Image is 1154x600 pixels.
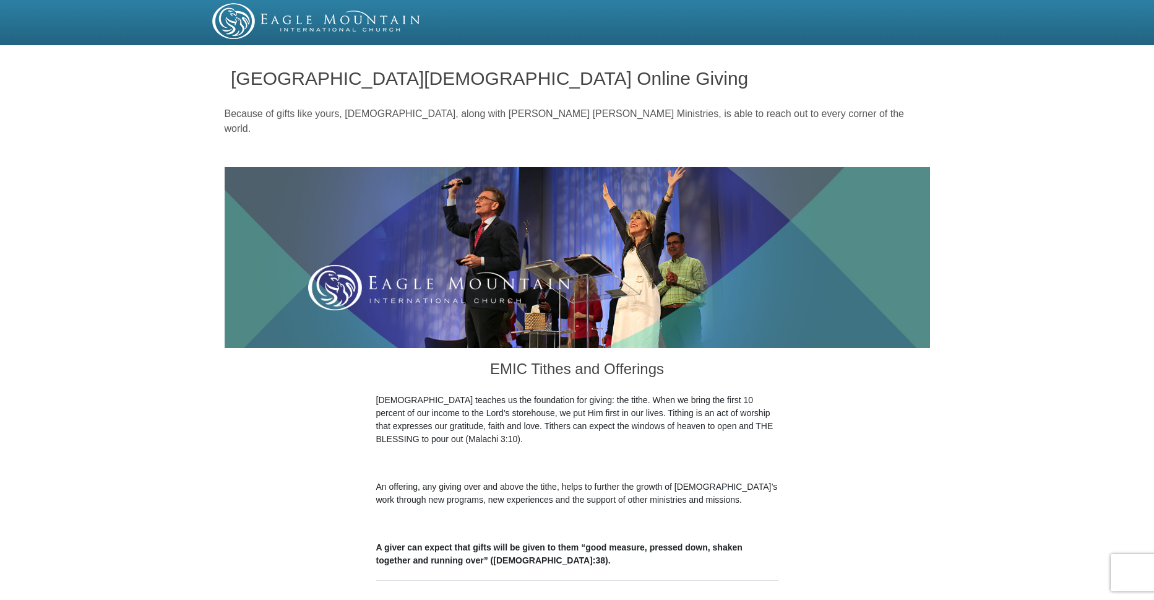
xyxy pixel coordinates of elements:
[231,68,923,89] h1: [GEOGRAPHIC_DATA][DEMOGRAPHIC_DATA] Online Giving
[376,542,743,565] b: A giver can expect that gifts will be given to them “good measure, pressed down, shaken together ...
[376,348,778,394] h3: EMIC Tithes and Offerings
[212,3,421,39] img: EMIC
[376,480,778,507] p: An offering, any giving over and above the tithe, helps to further the growth of [DEMOGRAPHIC_DAT...
[376,394,778,446] p: [DEMOGRAPHIC_DATA] teaches us the foundation for giving: the tithe. When we bring the first 10 pe...
[225,107,930,136] p: Because of gifts like yours, [DEMOGRAPHIC_DATA], along with [PERSON_NAME] [PERSON_NAME] Ministrie...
